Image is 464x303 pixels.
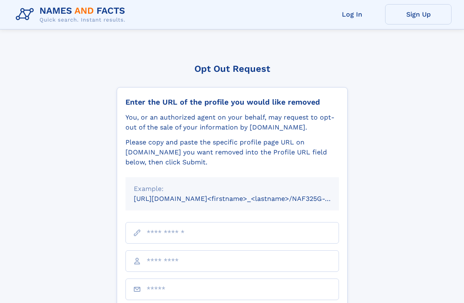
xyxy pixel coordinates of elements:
[125,98,339,107] div: Enter the URL of the profile you would like removed
[117,64,348,74] div: Opt Out Request
[12,3,132,26] img: Logo Names and Facts
[385,4,452,24] a: Sign Up
[134,184,331,194] div: Example:
[134,195,355,203] small: [URL][DOMAIN_NAME]<firstname>_<lastname>/NAF325G-xxxxxxxx
[125,137,339,167] div: Please copy and paste the specific profile page URL on [DOMAIN_NAME] you want removed into the Pr...
[125,112,339,132] div: You, or an authorized agent on your behalf, may request to opt-out of the sale of your informatio...
[319,4,385,24] a: Log In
